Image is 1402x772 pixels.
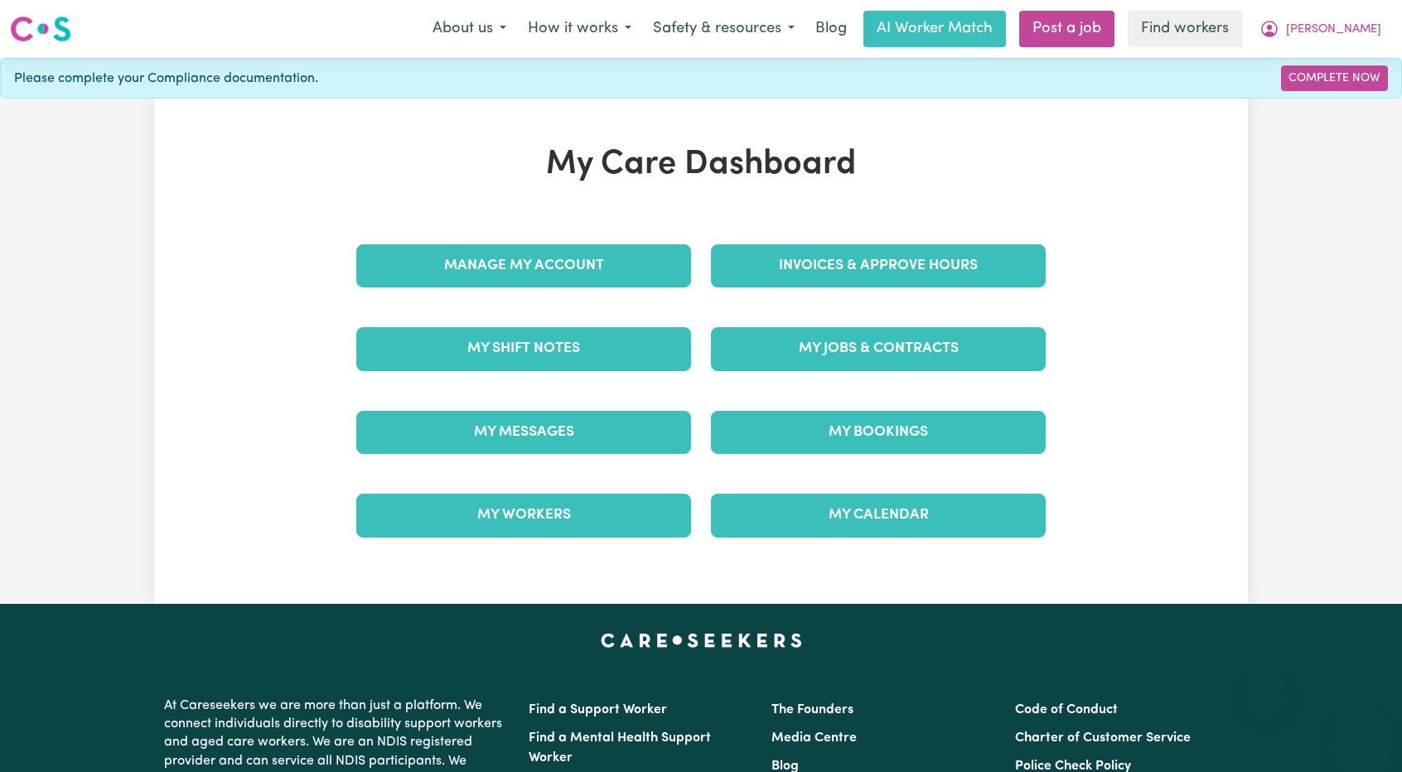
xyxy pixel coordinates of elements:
a: My Messages [356,411,691,454]
button: About us [422,12,517,46]
a: Charter of Customer Service [1015,731,1191,745]
a: Careseekers logo [10,10,71,48]
img: Careseekers logo [10,14,71,44]
button: Safety & resources [642,12,805,46]
a: Post a job [1019,11,1114,47]
span: Please complete your Compliance documentation. [14,69,318,89]
a: Careseekers home page [601,634,802,647]
a: My Bookings [711,411,1046,454]
iframe: Close message [1250,666,1283,699]
a: Blog [805,11,857,47]
a: Invoices & Approve Hours [711,244,1046,287]
a: My Shift Notes [356,327,691,370]
a: Media Centre [771,731,857,745]
a: My Jobs & Contracts [711,327,1046,370]
a: The Founders [771,703,853,717]
a: AI Worker Match [863,11,1006,47]
a: Code of Conduct [1015,703,1118,717]
a: Complete Now [1281,65,1388,91]
button: My Account [1249,12,1392,46]
span: [PERSON_NAME] [1286,21,1381,39]
a: My Workers [356,494,691,537]
a: Find a Mental Health Support Worker [529,731,711,765]
a: Find workers [1128,11,1242,47]
a: Manage My Account [356,244,691,287]
h1: My Care Dashboard [346,145,1056,185]
a: Find a Support Worker [529,703,667,717]
a: My Calendar [711,494,1046,537]
iframe: Button to launch messaging window [1336,706,1389,759]
button: How it works [517,12,642,46]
